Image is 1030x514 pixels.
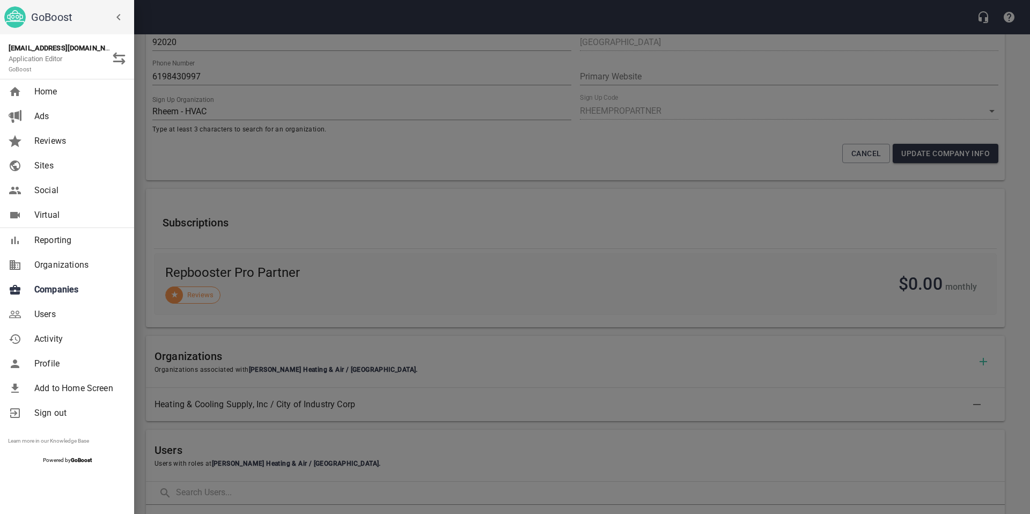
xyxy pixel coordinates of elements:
[8,438,89,444] a: Learn more in our Knowledge Base
[34,382,121,395] span: Add to Home Screen
[4,6,26,28] img: go_boost_head.png
[34,209,121,222] span: Virtual
[9,66,32,73] small: GoBoost
[34,159,121,172] span: Sites
[34,283,121,296] span: Companies
[106,46,132,71] button: Switch Role
[34,259,121,271] span: Organizations
[34,184,121,197] span: Social
[34,407,121,420] span: Sign out
[34,234,121,247] span: Reporting
[43,457,92,463] span: Powered by
[9,44,122,52] strong: [EMAIL_ADDRESS][DOMAIN_NAME]
[31,9,130,26] h6: GoBoost
[34,333,121,346] span: Activity
[34,85,121,98] span: Home
[71,457,92,463] strong: GoBoost
[34,135,121,148] span: Reviews
[34,357,121,370] span: Profile
[34,308,121,321] span: Users
[9,55,63,74] span: Application Editor
[34,110,121,123] span: Ads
